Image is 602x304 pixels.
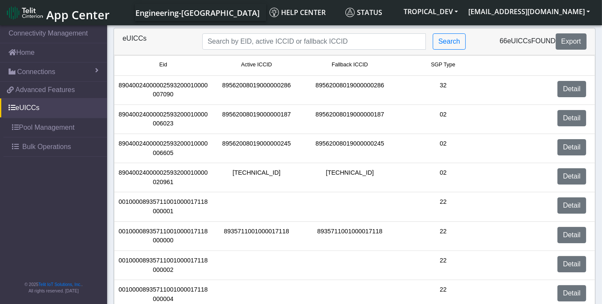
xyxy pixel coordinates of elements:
a: Telit IoT Solutions, Inc. [39,282,81,287]
span: Connections [17,67,55,77]
div: 89562008019000000187 [210,110,303,128]
a: Bulk Operations [3,137,107,156]
span: SGP Type [431,61,455,69]
div: 89040024000002593200010000007090 [117,81,210,99]
a: Help center [266,4,342,21]
div: 02 [396,139,490,158]
div: 00100008935711001000017118000002 [117,256,210,274]
div: 22 [396,285,490,304]
button: [EMAIL_ADDRESS][DOMAIN_NAME] [463,4,595,19]
span: eUICCs [507,37,531,45]
span: Active ICCID [241,61,272,69]
a: Detail [557,110,586,126]
div: 22 [396,197,490,216]
div: 89562008019000000286 [210,81,303,99]
span: Help center [270,8,326,17]
span: Export [561,38,581,45]
div: 02 [396,168,490,187]
span: App Center [46,7,110,23]
a: Status [342,4,398,21]
button: Search [433,33,466,50]
div: eUICCs [116,33,196,50]
img: logo-telit-cinterion-gw-new.png [7,6,43,20]
a: Detail [557,139,586,155]
button: TROPICAL_DEV [398,4,463,19]
span: Eid [159,61,167,69]
span: 66 [500,37,507,45]
div: 89562008019000000187 [303,110,397,128]
div: 8935711001000017118 [303,227,397,245]
span: Engineering-[GEOGRAPHIC_DATA] [135,8,260,18]
button: Export [556,33,587,50]
a: Your current platform instance [135,4,259,21]
span: Fallback ICCID [332,61,368,69]
span: Advanced Features [15,85,75,95]
div: 22 [396,256,490,274]
div: 8935711001000017118 [210,227,303,245]
a: Detail [557,81,586,97]
div: 00100008935711001000017118000004 [117,285,210,304]
a: Detail [557,168,586,185]
div: 89562008019000000245 [303,139,397,158]
div: 89562008019000000245 [210,139,303,158]
a: Detail [557,227,586,243]
img: status.svg [345,8,355,17]
div: 02 [396,110,490,128]
span: found [531,37,556,45]
div: 89040024000002593200010000006023 [117,110,210,128]
a: Pool Management [3,118,107,137]
a: Detail [557,256,586,272]
span: Bulk Operations [22,142,71,152]
img: knowledge.svg [270,8,279,17]
a: App Center [7,3,108,22]
div: 00100008935711001000017118000001 [117,197,210,216]
input: Search... [202,33,426,50]
div: 89562008019000000286 [303,81,397,99]
div: [TECHNICAL_ID] [303,168,397,187]
div: [TECHNICAL_ID] [210,168,303,187]
div: 32 [396,81,490,99]
div: 89040024000002593200010000020961 [117,168,210,187]
a: Detail [557,285,586,301]
span: Status [345,8,382,17]
div: 89040024000002593200010000006605 [117,139,210,158]
div: 00100008935711001000017118000000 [117,227,210,245]
div: 22 [396,227,490,245]
a: Detail [557,197,586,214]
